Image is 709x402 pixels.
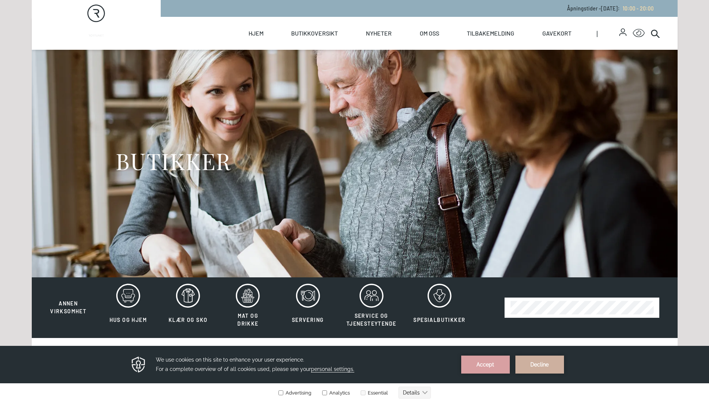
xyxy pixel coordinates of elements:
[99,283,157,332] button: Hus og hjem
[597,17,620,50] span: |
[567,4,654,12] p: Åpningstider - [DATE] :
[413,317,465,323] span: Spesialbutikker
[623,5,654,12] span: 10:00 - 20:00
[359,44,388,50] label: Essential
[39,283,98,316] button: Annen virksomhet
[169,317,207,323] span: Klær og sko
[159,283,217,332] button: Klær og sko
[542,17,571,50] a: Gavekort
[219,283,277,332] button: Mat og drikke
[156,9,452,28] h3: We use cookies on this site to enhance your user experience. For a complete overview of of all co...
[515,10,564,28] button: Decline
[361,45,366,49] input: Essential
[461,10,510,28] button: Accept
[420,17,439,50] a: Om oss
[50,300,86,314] span: Annen virksomhet
[620,5,654,12] a: 10:00 - 20:00
[346,313,397,327] span: Service og tjenesteytende
[366,17,392,50] a: Nyheter
[406,283,473,332] button: Spesialbutikker
[311,20,354,27] span: personal settings.
[633,27,645,39] button: Open Accessibility Menu
[249,17,263,50] a: Hjem
[321,44,350,50] label: Analytics
[278,44,311,50] label: Advertising
[339,283,404,332] button: Service og tjenesteytende
[467,17,514,50] a: Tilbakemelding
[292,317,324,323] span: Servering
[291,17,338,50] a: Butikkoversikt
[398,41,431,53] button: Details
[279,283,337,332] button: Servering
[278,45,283,49] input: Advertising
[115,147,231,175] h1: BUTIKKER
[110,317,147,323] span: Hus og hjem
[130,10,147,28] img: Privacy reminder
[403,44,420,50] text: Details
[237,313,258,327] span: Mat og drikke
[322,45,327,49] input: Analytics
